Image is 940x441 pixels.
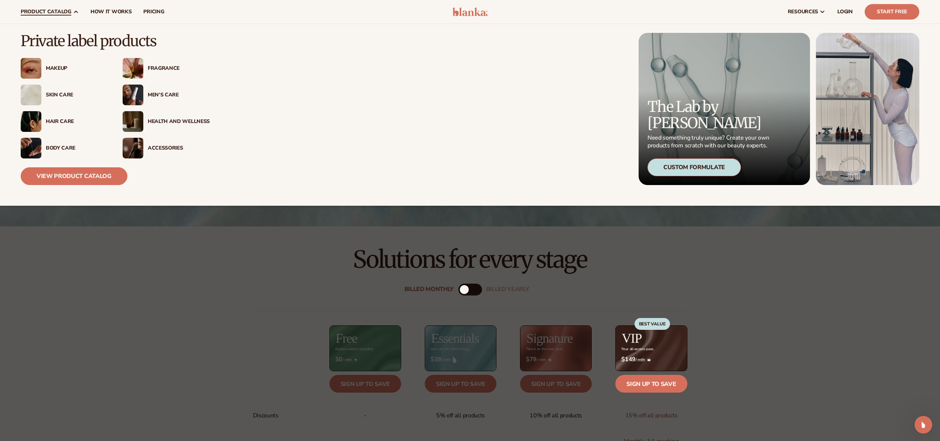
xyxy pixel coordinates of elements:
[5,3,19,17] button: go back
[148,145,210,151] div: Accessories
[616,326,687,370] img: VIP_BG_199964bd-3653-43bc-8a67-789d2d7717b9.jpg
[21,138,108,158] a: Male hand applying moisturizer. Body Care
[21,85,108,105] a: Cream moisturizer swatch. Skin Care
[9,357,245,365] div: Did this answer your question?
[21,85,41,105] img: Cream moisturizer swatch.
[486,286,529,293] div: billed Yearly
[621,356,681,363] span: / mth
[122,365,132,379] span: 😐
[148,65,210,72] div: Fragrance
[621,356,636,363] strong: $149
[21,111,108,132] a: Female hair pulled back with clips. Hair Care
[123,138,210,158] a: Female with makeup brush. Accessories
[102,365,113,379] span: 😞
[222,3,236,17] button: Collapse window
[625,409,678,423] span: 15% off all products
[98,389,157,394] a: Open in help center
[21,58,108,79] a: Female with glitter eye makeup. Makeup
[615,375,687,393] a: Sign up to save
[647,99,772,131] p: The Lab by [PERSON_NAME]
[123,58,210,79] a: Pink blooming flower. Fragrance
[123,111,210,132] a: Candles and incense on table. Health And Wellness
[117,365,137,379] span: neutral face reaction
[635,318,670,330] div: BEST VALUE
[865,4,919,20] a: Start Free
[915,416,932,434] iframe: Intercom live chat
[123,138,143,158] img: Female with makeup brush.
[21,111,41,132] img: Female hair pulled back with clips.
[90,9,132,15] span: How It Works
[46,92,108,98] div: Skin Care
[143,9,164,15] span: pricing
[46,65,108,72] div: Makeup
[404,286,454,293] div: Billed Monthly
[452,7,488,16] img: logo
[123,58,143,79] img: Pink blooming flower.
[21,9,71,15] span: product catalog
[46,119,108,125] div: Hair Care
[141,365,151,379] span: 😃
[98,365,117,379] span: disappointed reaction
[123,85,210,105] a: Male holding moisturizer bottle. Men’s Care
[639,33,810,185] a: Microscopic product formula. The Lab by [PERSON_NAME] Need something truly unique? Create your ow...
[647,158,741,176] div: Custom Formulate
[21,33,210,49] p: Private label products
[21,167,127,185] a: View Product Catalog
[137,365,156,379] span: smiley reaction
[837,9,853,15] span: LOGIN
[148,92,210,98] div: Men’s Care
[21,58,41,79] img: Female with glitter eye makeup.
[788,9,818,15] span: resources
[621,347,654,351] div: Your all-access pass.
[816,33,919,185] img: Female in lab with equipment.
[622,332,642,345] h2: VIP
[123,85,143,105] img: Male holding moisturizer bottle.
[148,119,210,125] div: Health And Wellness
[647,134,772,150] p: Need something truly unique? Create your own products from scratch with our beauty experts.
[21,138,41,158] img: Male hand applying moisturizer.
[236,3,249,16] div: Close
[46,145,108,151] div: Body Care
[123,111,143,132] img: Candles and incense on table.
